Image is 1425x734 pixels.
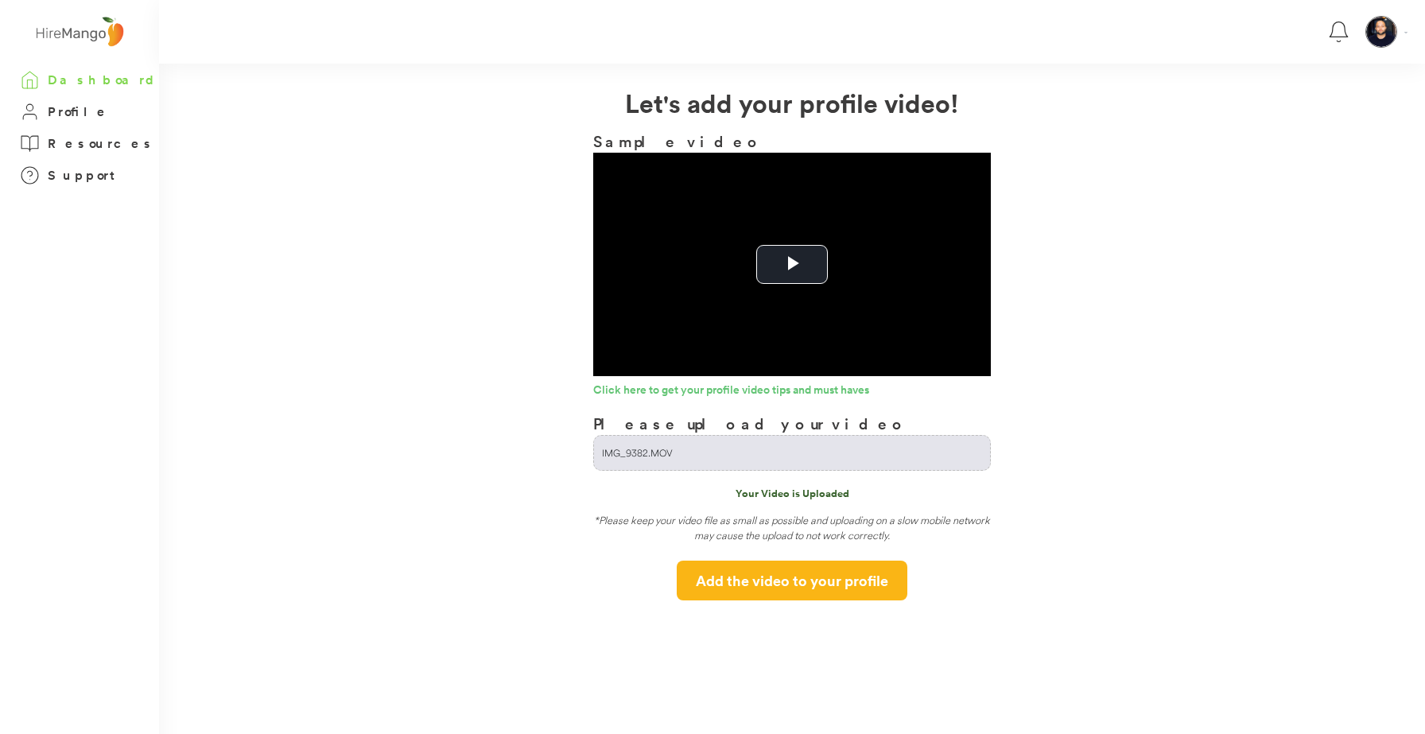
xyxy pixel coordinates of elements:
[159,83,1425,122] h2: Let's add your profile video!
[1404,32,1408,33] img: Vector
[677,561,907,600] button: Add the video to your profile
[48,102,110,122] h3: Profile
[1366,17,1396,47] img: LFAB.jpeg.png
[593,412,907,435] h3: Please upload your video
[593,130,991,153] h3: Sample video
[593,153,991,376] div: Video Player
[48,134,155,153] h3: Resources
[593,487,991,501] div: Your Video is Uploaded
[593,384,991,400] a: Click here to get your profile video tips and must haves
[31,14,128,51] img: logo%20-%20hiremango%20gray.png
[593,513,991,549] div: *Please keep your video file as small as possible and uploading on a slow mobile network may caus...
[48,70,159,90] h3: Dashboard
[48,165,122,185] h3: Support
